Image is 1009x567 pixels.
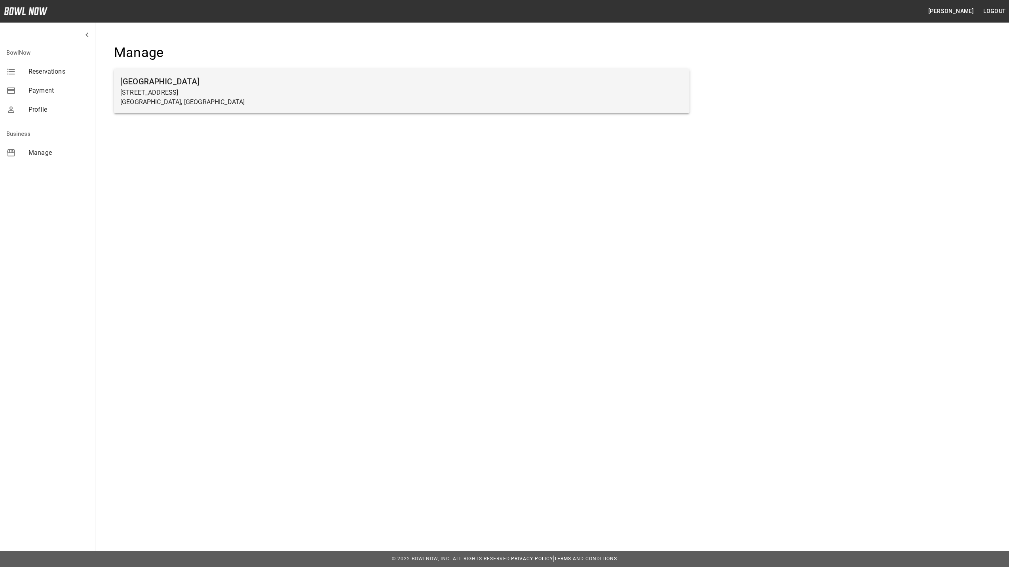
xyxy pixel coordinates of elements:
[29,148,89,158] span: Manage
[511,556,553,561] a: Privacy Policy
[392,556,511,561] span: © 2022 BowlNow, Inc. All Rights Reserved.
[554,556,617,561] a: Terms and Conditions
[29,105,89,114] span: Profile
[120,75,683,88] h6: [GEOGRAPHIC_DATA]
[925,4,977,19] button: [PERSON_NAME]
[4,7,48,15] img: logo
[120,97,683,107] p: [GEOGRAPHIC_DATA], [GEOGRAPHIC_DATA]
[29,86,89,95] span: Payment
[29,67,89,76] span: Reservations
[114,44,690,61] h4: Manage
[980,4,1009,19] button: Logout
[120,88,683,97] p: [STREET_ADDRESS]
